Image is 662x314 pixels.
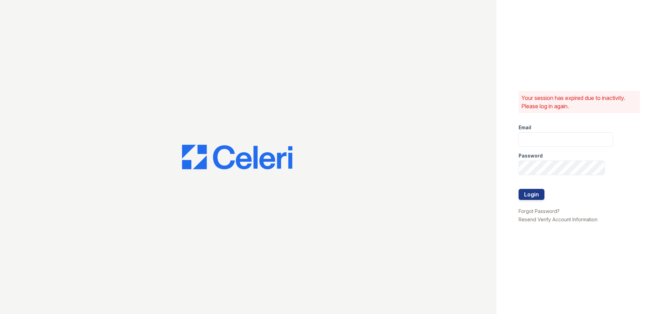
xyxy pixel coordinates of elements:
[519,208,560,214] a: Forgot Password?
[182,145,292,170] img: CE_Logo_Blue-a8612792a0a2168367f1c8372b55b34899dd931a85d93a1a3d3e32e68fde9ad4.png
[519,216,598,222] a: Resend Verify Account Information
[521,94,637,110] p: Your session has expired due to inactivity. Please log in again.
[519,189,544,200] button: Login
[519,124,531,131] label: Email
[519,152,543,159] label: Password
